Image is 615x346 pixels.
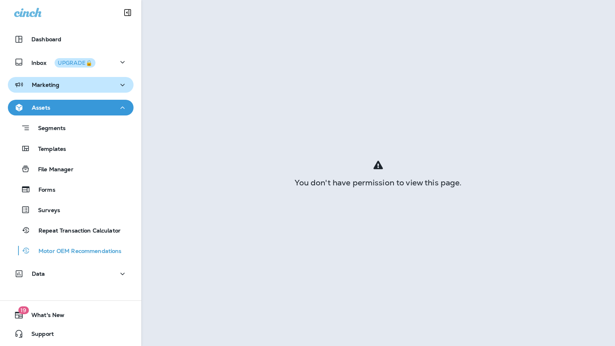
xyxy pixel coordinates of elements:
button: Support [8,326,134,342]
button: Forms [8,181,134,198]
button: Dashboard [8,31,134,47]
div: UPGRADE🔒 [58,60,92,66]
button: UPGRADE🔒 [55,58,95,68]
button: Data [8,266,134,282]
p: Segments [30,125,66,133]
p: Surveys [30,207,60,214]
button: Assets [8,100,134,115]
button: File Manager [8,161,134,177]
button: Motor OEM Recommendations [8,242,134,259]
button: Marketing [8,77,134,93]
p: Dashboard [31,36,61,42]
button: Templates [8,140,134,157]
p: Templates [30,146,66,153]
p: Assets [32,104,50,111]
p: Marketing [32,82,59,88]
p: Data [32,271,45,277]
p: Motor OEM Recommendations [31,248,122,255]
button: 19What's New [8,307,134,323]
p: Inbox [31,58,95,66]
button: Surveys [8,201,134,218]
button: InboxUPGRADE🔒 [8,54,134,70]
div: You don't have permission to view this page. [141,179,615,186]
button: Collapse Sidebar [117,5,139,20]
button: Repeat Transaction Calculator [8,222,134,238]
span: 19 [18,306,29,314]
p: Repeat Transaction Calculator [31,227,121,235]
p: Forms [31,187,55,194]
span: What's New [24,312,64,321]
button: Segments [8,119,134,136]
p: File Manager [30,166,73,174]
span: Support [24,331,54,340]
